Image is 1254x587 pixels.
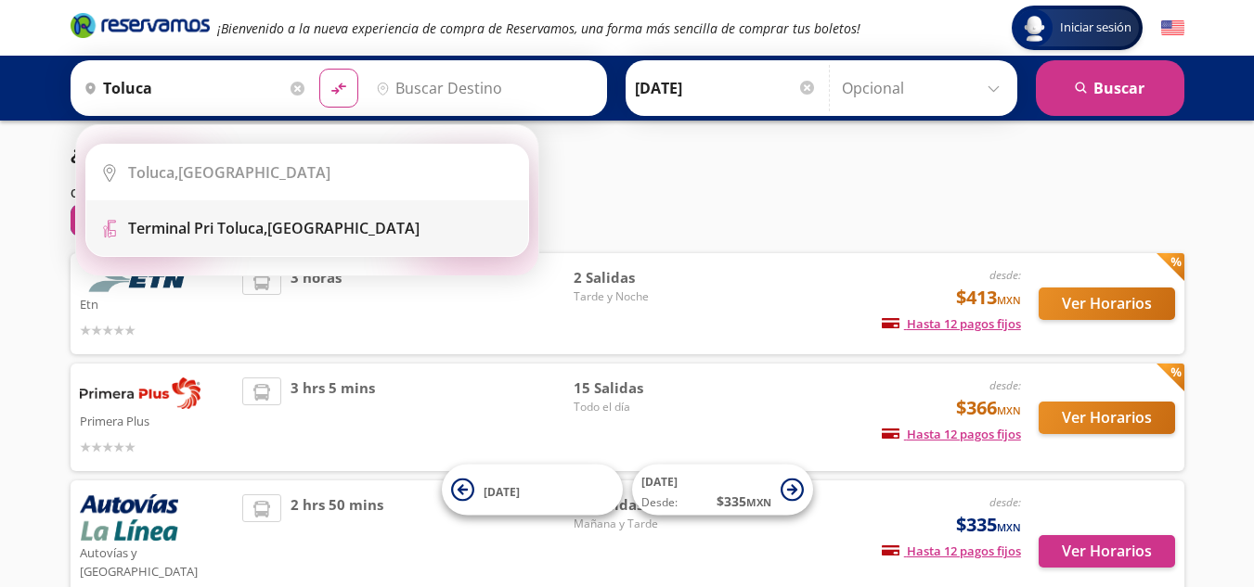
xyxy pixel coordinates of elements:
span: Iniciar sesión [1053,19,1139,37]
img: Primera Plus [80,377,200,409]
span: Desde: [641,494,678,511]
a: Brand Logo [71,11,210,45]
input: Elegir Fecha [635,65,817,111]
b: Terminal Pri Toluca, [128,218,267,238]
em: desde: [989,267,1021,283]
em: desde: [989,377,1021,393]
button: [DATE] [442,465,623,516]
div: [GEOGRAPHIC_DATA] [128,218,420,238]
p: Etn [80,292,234,314]
small: MXN [997,403,1021,417]
p: ¿Con qué línea quieres salir? [71,139,333,167]
img: Etn [80,267,200,292]
span: $413 [956,284,1021,312]
button: [DATE]Desde:$335MXN [632,465,813,516]
span: Hasta 12 pagos fijos [882,542,1021,559]
i: Brand Logo [71,11,210,39]
p: Primera Plus [80,409,234,431]
button: 0Filtros [71,204,156,236]
img: Autovías y La Línea [80,494,178,541]
span: 15 Salidas [574,377,704,399]
em: ¡Bienvenido a la nueva experiencia de compra de Reservamos, una forma más sencilla de comprar tus... [217,19,860,37]
small: MXN [997,293,1021,307]
button: Ver Horarios [1039,402,1175,434]
span: 3 hrs 5 mins [291,377,375,457]
input: Buscar Destino [368,65,597,111]
span: Tarde y Noche [574,288,704,305]
p: Ordenar por [71,185,136,202]
em: desde: [989,494,1021,510]
span: 2 Salidas [574,267,704,288]
p: Autovías y [GEOGRAPHIC_DATA] [80,541,234,581]
small: MXN [746,495,771,509]
span: $366 [956,394,1021,422]
span: $ 335 [717,491,771,511]
input: Opcional [842,65,1008,111]
b: Toluca, [128,162,178,183]
span: [DATE] [484,483,520,499]
span: 3 horas [291,267,342,340]
span: Hasta 12 pagos fijos [882,426,1021,442]
input: Buscar Origen [76,65,286,111]
span: Mañana y Tarde [574,516,704,532]
div: [GEOGRAPHIC_DATA] [128,162,330,183]
button: Ver Horarios [1039,287,1175,320]
button: Ver Horarios [1039,535,1175,568]
span: [DATE] [641,474,678,490]
button: English [1161,17,1184,40]
span: $335 [956,511,1021,539]
small: MXN [997,520,1021,534]
button: Buscar [1036,60,1184,116]
span: Todo el día [574,399,704,415]
span: Hasta 12 pagos fijos [882,315,1021,332]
